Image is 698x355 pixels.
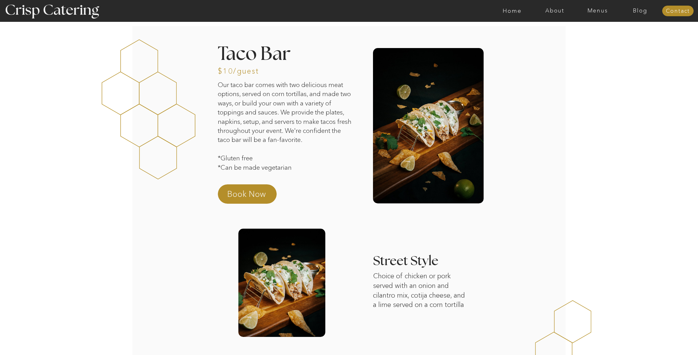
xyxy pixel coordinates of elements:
[592,257,698,332] iframe: podium webchat widget prompt
[218,80,354,177] p: Our taco bar comes with two delicious meat options, served on corn tortillas, and made two ways, ...
[619,8,662,14] a: Blog
[491,8,533,14] a: Home
[373,255,472,269] h3: Street Style
[533,8,576,14] a: About
[576,8,619,14] a: Menus
[662,8,694,14] a: Contact
[218,67,253,73] h3: $10/guest
[218,45,337,61] h2: Taco Bar
[636,324,698,355] iframe: podium webchat widget bubble
[227,188,282,203] a: Book Now
[373,271,469,313] p: Choice of chicken or pork served with an onion and cilantro mix, cotija cheese, and a lime served...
